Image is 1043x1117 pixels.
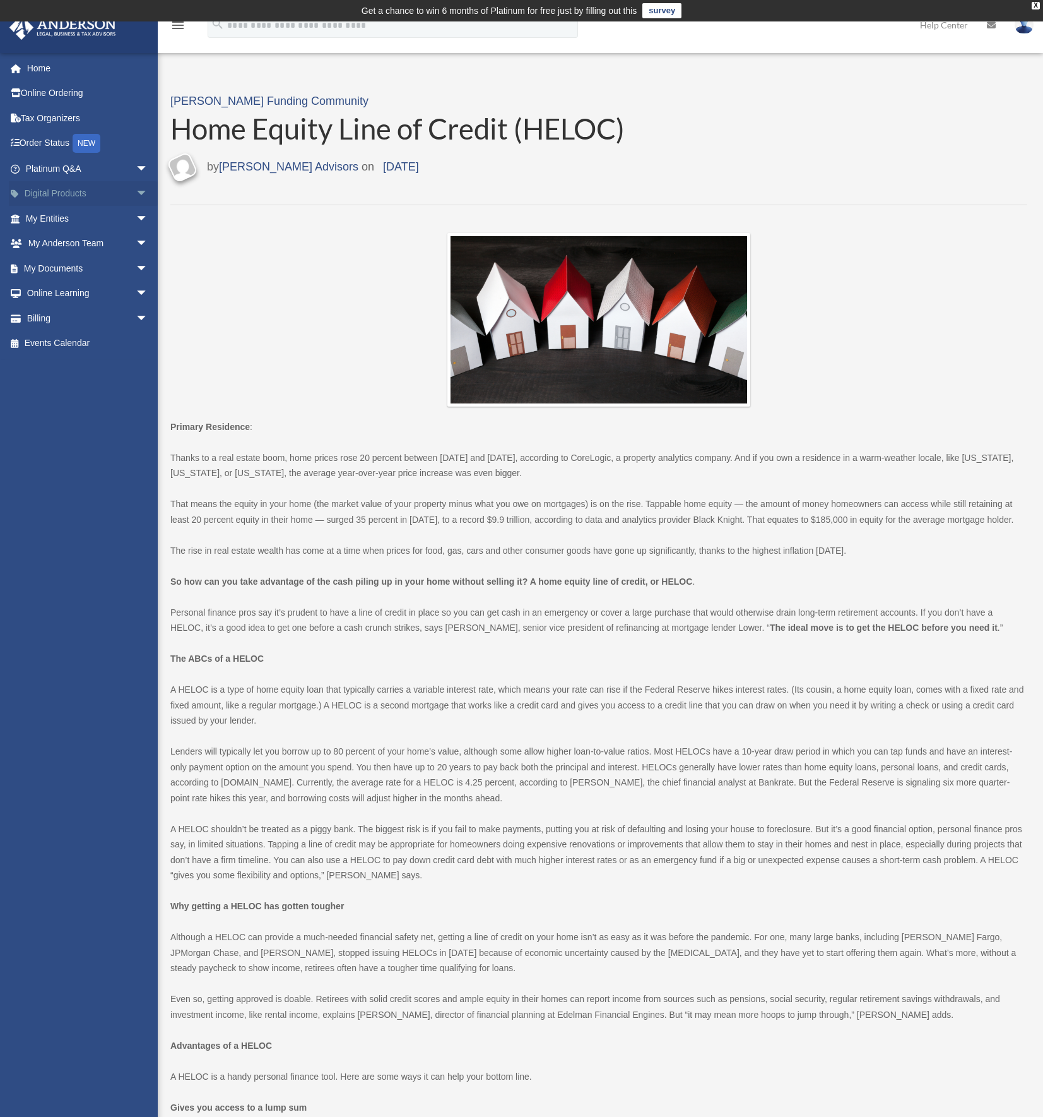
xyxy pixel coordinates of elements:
[136,281,161,307] span: arrow_drop_down
[219,160,358,173] a: [PERSON_NAME] Advisors
[170,1102,307,1113] b: Gives you access to a lump sum
[362,157,428,177] span: on
[73,134,100,153] div: NEW
[9,256,167,281] a: My Documentsarrow_drop_down
[9,306,167,331] a: Billingarrow_drop_down
[136,306,161,332] span: arrow_drop_down
[9,81,167,106] a: Online Ordering
[136,181,161,207] span: arrow_drop_down
[207,157,358,177] span: by
[9,231,167,256] a: My Anderson Teamarrow_drop_down
[136,256,161,282] span: arrow_drop_down
[9,181,167,206] a: Digital Productsarrow_drop_down
[170,18,186,33] i: menu
[170,929,1027,976] p: Although a HELOC can provide a much-needed financial safety net, getting a line of credit on your...
[170,654,264,664] b: The ABCs of a HELOC​
[9,281,167,306] a: Online Learningarrow_drop_down
[170,496,1027,527] p: That means the equity in your home (the market value of your property minus what you owe on mortg...
[1015,16,1034,34] img: User Pic
[170,95,368,107] a: [PERSON_NAME] Funding Community
[9,56,167,81] a: Home
[170,605,1027,636] p: Personal finance pros say it’s prudent to have a line of credit in place so you can get cash in a...
[170,112,1027,146] a: Home Equity Line of Credit (HELOC)
[170,574,1027,590] p: .
[170,1041,272,1051] b: Advantages of a HELOC
[211,17,225,31] i: search
[170,576,692,587] b: So how can you take advantage of the cash piling up in your home without selling it? A home equit...
[170,543,1027,559] p: The rise in real estate wealth has come at a time when prices for food, gas, cars and other consu...
[374,160,428,173] a: [DATE]
[170,991,1027,1022] p: Even so, getting approved is doable. Retirees with solid credit scores and ample equity in their ...
[9,206,167,231] a: My Entitiesarrow_drop_down
[9,331,167,356] a: Events Calendar
[136,156,161,182] span: arrow_drop_down
[170,682,1027,729] p: A HELOC is a type of home equity loan that typically carries a variable interest rate, which mean...
[170,744,1027,806] p: Lenders will typically let you borrow up to 80 percent of your home’s value, although some allow ...
[136,206,161,232] span: arrow_drop_down
[170,821,1027,883] p: A HELOC shouldn’t be treated as a piggy bank. The biggest risk is if you fail to make payments, p...
[362,3,637,18] div: Get a chance to win 6 months of Platinum for free just by filling out this
[170,901,344,911] b: Why getting a HELOC has gotten tougher
[9,131,167,157] a: Order StatusNEW
[170,450,1027,481] p: Thanks to a real estate boom, home prices rose 20 percent between [DATE] and [DATE], according to...
[170,1069,1027,1085] p: A HELOC is a handy personal finance tool. Here are some ways it can help your bottom line.
[136,231,161,257] span: arrow_drop_down
[170,419,1027,435] p: :
[642,3,681,18] a: survey
[770,623,998,633] b: The ideal move is to get the HELOC before you need it
[170,22,186,33] a: menu
[9,105,167,131] a: Tax Organizers
[170,111,625,146] span: Home Equity Line of Credit (HELOC)
[1032,2,1040,9] div: close
[170,422,250,432] b: Primary Residence
[6,15,120,40] img: Anderson Advisors Platinum Portal
[9,156,167,181] a: Platinum Q&Aarrow_drop_down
